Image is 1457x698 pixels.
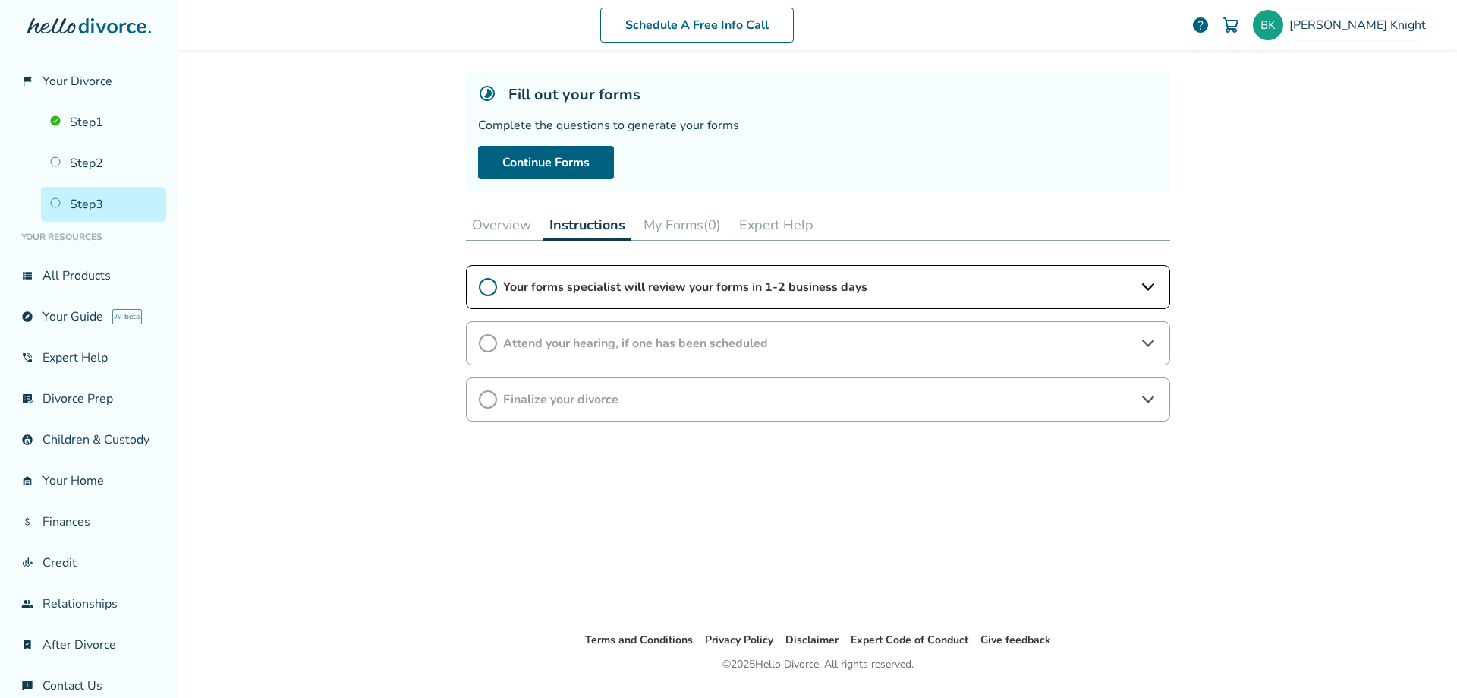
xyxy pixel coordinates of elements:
[12,258,166,293] a: view_listAll Products
[508,84,640,105] h5: Fill out your forms
[503,279,1133,295] span: Your forms specialist will review your forms in 1-2 business days
[21,680,33,692] span: chat_info
[12,299,166,334] a: exploreYour GuideAI beta
[41,187,166,222] a: Step3
[478,146,614,179] a: Continue Forms
[543,210,631,241] button: Instructions
[21,75,33,87] span: flag_2
[600,8,794,43] a: Schedule A Free Info Call
[21,475,33,487] span: garage_home
[12,504,166,539] a: attach_moneyFinances
[12,627,166,662] a: bookmark_checkAfter Divorce
[42,73,112,90] span: Your Divorce
[41,105,166,140] a: Step1
[41,146,166,181] a: Step2
[722,655,914,674] div: © 2025 Hello Divorce. All rights reserved.
[21,270,33,282] span: view_list
[585,633,693,647] a: Terms and Conditions
[1222,16,1240,34] img: Cart
[1381,625,1457,698] iframe: Chat Widget
[1253,10,1283,40] img: bonitaknight@propelschools.org
[112,309,142,324] span: AI beta
[12,222,166,252] li: Your Resources
[21,311,33,323] span: explore
[21,639,33,651] span: bookmark_check
[21,393,33,405] span: list_alt_check
[851,633,968,647] a: Expert Code of Conduct
[1191,16,1210,34] a: help
[21,516,33,528] span: attach_money
[21,352,33,364] span: phone_in_talk
[785,631,839,649] li: Disclaimer
[503,391,1133,408] span: Finalize your divorce
[466,210,537,240] button: Overview
[705,633,773,647] a: Privacy Policy
[1289,17,1432,33] span: [PERSON_NAME] Knight
[637,210,727,240] button: My Forms(0)
[12,586,166,621] a: groupRelationships
[12,545,166,580] a: finance_modeCredit
[733,210,820,240] button: Expert Help
[12,463,166,498] a: garage_homeYour Home
[21,434,33,446] span: account_child
[12,340,166,375] a: phone_in_talkExpert Help
[12,64,166,99] a: flag_2Your Divorce
[21,598,33,610] span: group
[478,117,1158,134] div: Complete the questions to generate your forms
[12,422,166,457] a: account_childChildren & Custody
[503,335,1133,352] span: Attend your hearing, if one has been scheduled
[980,631,1051,649] li: Give feedback
[21,557,33,569] span: finance_mode
[12,381,166,416] a: list_alt_checkDivorce Prep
